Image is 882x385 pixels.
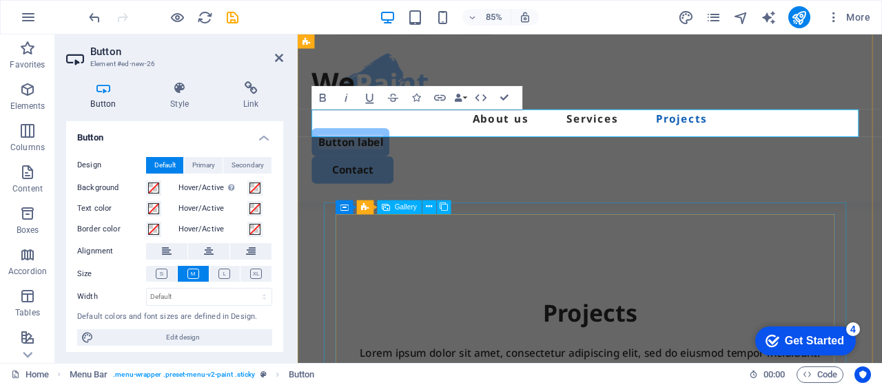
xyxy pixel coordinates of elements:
button: Data Bindings [452,86,469,110]
button: Edit design [77,329,272,346]
label: Hover/Active [178,221,247,238]
p: Boxes [17,225,39,236]
label: Hover/Active [178,180,247,196]
i: On resize automatically adjust zoom level to fit chosen device. [519,11,531,23]
span: Code [803,366,837,383]
span: 00 00 [763,366,785,383]
button: navigator [733,9,750,25]
div: Get Started 4 items remaining, 20% complete [11,7,112,36]
button: Underline (Ctrl+U) [358,86,380,110]
label: Background [77,180,146,196]
i: Reload page [197,10,213,25]
h3: Element #ed-new-26 [90,58,256,70]
button: Click here to leave preview mode and continue editing [169,9,185,25]
label: Alignment [77,243,146,260]
i: Publish [791,10,807,25]
h4: Button [66,81,146,110]
div: 4 [102,3,116,17]
h2: Button [90,45,283,58]
span: Edit design [98,329,268,346]
button: HTML [470,86,492,110]
p: Content [12,183,43,194]
button: Confirm (Ctrl+⏎) [493,86,515,110]
span: Gallery [395,204,417,211]
label: Border color [77,221,146,238]
button: Bold (Ctrl+B) [311,86,334,110]
button: publish [788,6,810,28]
label: Size [77,266,146,282]
p: Favorites [10,59,45,70]
button: Default [146,157,183,174]
h4: Button [66,121,283,146]
button: undo [86,9,103,25]
button: More [821,6,876,28]
button: Strikethrough [382,86,404,110]
button: Usercentrics [854,366,871,383]
a: Button label [17,110,108,143]
button: Primary [184,157,223,174]
button: pages [706,9,722,25]
label: Text color [77,200,146,217]
h6: 85% [483,9,505,25]
span: Primary [192,157,215,174]
span: Click to select. Double-click to edit [70,366,108,383]
span: Default [154,157,176,174]
span: More [827,10,870,24]
h4: Link [218,81,283,110]
span: Secondary [232,157,264,174]
button: Link [429,86,451,110]
div: Default colors and font sizes are defined in Design. [77,311,272,323]
p: Columns [10,142,45,153]
i: Pages (Ctrl+Alt+S) [706,10,721,25]
i: AI Writer [761,10,777,25]
span: Click to select. Double-click to edit [289,366,315,383]
label: Design [77,157,146,174]
button: Italic (Ctrl+I) [335,86,357,110]
div: Get Started [41,15,100,28]
button: text_generator [761,9,777,25]
button: design [678,9,695,25]
button: Secondary [223,157,271,174]
i: Save (Ctrl+S) [225,10,240,25]
span: . menu-wrapper .preset-menu-v2-paint .sticky [113,366,255,383]
nav: breadcrumb [70,366,315,383]
h6: Session time [749,366,786,383]
p: Tables [15,307,40,318]
h4: Style [146,81,219,110]
p: Elements [10,101,45,112]
button: Icons [405,86,427,110]
label: Hover/Active [178,200,247,217]
button: Code [797,366,843,383]
label: Width [77,293,146,300]
i: Undo: Add element (Ctrl+Z) [87,10,103,25]
span: : [773,369,775,379]
button: 85% [462,9,511,25]
p: Accordion [8,266,47,277]
i: Design (Ctrl+Alt+Y) [678,10,694,25]
button: reload [196,9,213,25]
button: save [224,9,240,25]
a: Click to cancel selection. Double-click to open Pages [11,366,49,383]
i: This element is a customizable preset [260,371,267,378]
